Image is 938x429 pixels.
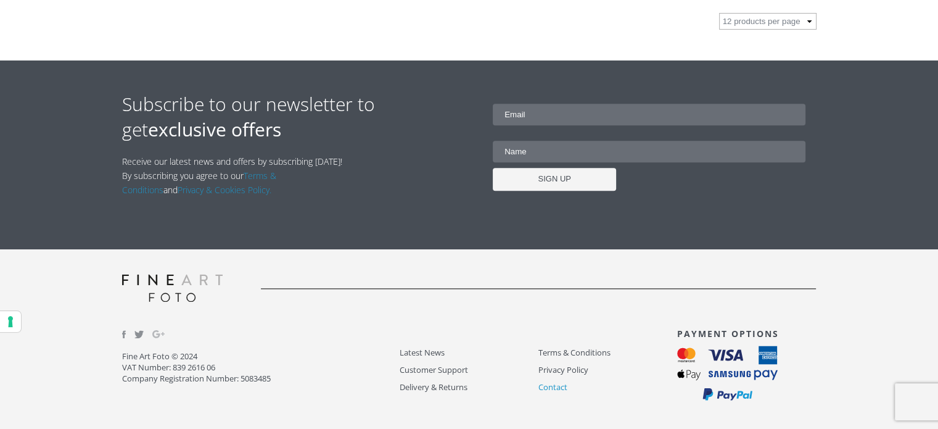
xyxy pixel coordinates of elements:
h2: Subscribe to our newsletter to get [122,91,469,142]
a: Latest News [400,346,538,360]
img: logo-grey.svg [122,274,223,302]
strong: exclusive offers [148,117,281,142]
input: Email [493,104,805,125]
a: Customer Support [400,363,538,377]
a: Delivery & Returns [400,380,538,394]
h3: PAYMENT OPTIONS [677,328,816,339]
a: Contact [538,380,677,394]
input: SIGN UP [493,168,616,191]
p: Fine Art Foto © 2024 VAT Number: 839 2616 06 Company Registration Number: 5083485 [122,351,400,384]
a: Privacy Policy [538,363,677,377]
img: Google_Plus.svg [152,328,165,340]
img: facebook.svg [122,330,126,338]
a: Terms & Conditions [538,346,677,360]
img: payment_options.svg [677,346,778,401]
input: Name [493,141,805,162]
p: Receive our latest news and offers by subscribing [DATE]! By subscribing you agree to our and [122,154,349,197]
a: Privacy & Cookies Policy. [178,184,271,196]
img: twitter.svg [134,330,144,338]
